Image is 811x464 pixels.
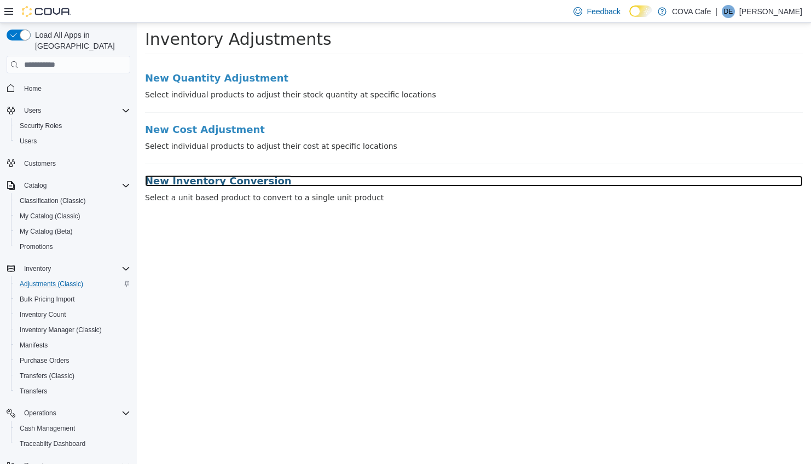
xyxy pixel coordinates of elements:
span: Security Roles [15,119,130,132]
button: Catalog [2,178,135,193]
span: Bulk Pricing Import [20,295,75,304]
button: My Catalog (Beta) [11,224,135,239]
span: Bulk Pricing Import [15,293,130,306]
p: Select a unit based product to convert to a single unit product [8,169,666,181]
a: Inventory Manager (Classic) [15,323,106,337]
a: My Catalog (Beta) [15,225,77,238]
button: Operations [20,407,61,420]
a: Feedback [569,1,624,22]
span: Cash Management [15,422,130,435]
a: Traceabilty Dashboard [15,437,90,450]
a: Adjustments (Classic) [15,277,88,291]
p: [PERSON_NAME] [739,5,802,18]
span: Inventory Count [15,308,130,321]
span: Promotions [15,240,130,253]
a: Classification (Classic) [15,194,90,207]
a: Users [15,135,41,148]
span: My Catalog (Classic) [20,212,80,221]
span: Inventory Adjustments [8,7,195,26]
div: Dave Emmett [722,5,735,18]
span: Inventory Count [20,310,66,319]
button: Purchase Orders [11,353,135,368]
p: | [715,5,717,18]
span: Manifests [20,341,48,350]
span: Home [20,81,130,95]
a: My Catalog (Classic) [15,210,85,223]
span: Classification (Classic) [15,194,130,207]
span: Classification (Classic) [20,196,86,205]
span: Purchase Orders [20,356,69,365]
span: Customers [20,156,130,170]
span: Transfers [20,387,47,396]
span: Catalog [24,181,47,190]
a: Promotions [15,240,57,253]
button: Customers [2,155,135,171]
span: Transfers [15,385,130,398]
button: Users [2,103,135,118]
span: Security Roles [20,121,62,130]
button: Operations [2,405,135,421]
a: Inventory Count [15,308,71,321]
span: Users [20,137,37,146]
button: Security Roles [11,118,135,134]
span: Traceabilty Dashboard [20,439,85,448]
span: Users [20,104,130,117]
button: Bulk Pricing Import [11,292,135,307]
img: Cova [22,6,71,17]
span: Manifests [15,339,130,352]
button: Manifests [11,338,135,353]
span: Inventory [24,264,51,273]
span: Transfers (Classic) [20,372,74,380]
a: Home [20,82,46,95]
span: Inventory Manager (Classic) [15,323,130,337]
a: New Cost Adjustment [8,101,666,112]
span: Operations [20,407,130,420]
span: My Catalog (Beta) [20,227,73,236]
span: Users [24,106,41,115]
button: Promotions [11,239,135,254]
span: Transfers (Classic) [15,369,130,382]
a: Purchase Orders [15,354,74,367]
a: Bulk Pricing Import [15,293,79,306]
a: Security Roles [15,119,66,132]
a: New Quantity Adjustment [8,50,666,61]
p: Select individual products to adjust their cost at specific locations [8,118,666,129]
input: Dark Mode [629,5,652,17]
p: COVA Cafe [672,5,711,18]
span: Operations [24,409,56,417]
span: My Catalog (Classic) [15,210,130,223]
a: Cash Management [15,422,79,435]
button: Users [11,134,135,149]
span: Customers [24,159,56,168]
a: Manifests [15,339,52,352]
span: Adjustments (Classic) [15,277,130,291]
a: Transfers (Classic) [15,369,79,382]
button: My Catalog (Classic) [11,208,135,224]
button: Inventory Manager (Classic) [11,322,135,338]
button: Inventory [20,262,55,275]
button: Classification (Classic) [11,193,135,208]
button: Users [20,104,45,117]
span: Traceabilty Dashboard [15,437,130,450]
a: Customers [20,157,60,170]
span: Inventory [20,262,130,275]
button: Adjustments (Classic) [11,276,135,292]
span: Feedback [587,6,620,17]
span: Dark Mode [629,17,630,18]
a: New Inventory Conversion [8,153,666,164]
span: Cash Management [20,424,75,433]
button: Inventory [2,261,135,276]
span: Catalog [20,179,130,192]
p: Select individual products to adjust their stock quantity at specific locations [8,66,666,78]
button: Home [2,80,135,96]
button: Inventory Count [11,307,135,322]
span: Purchase Orders [15,354,130,367]
span: My Catalog (Beta) [15,225,130,238]
span: Load All Apps in [GEOGRAPHIC_DATA] [31,30,130,51]
span: Adjustments (Classic) [20,280,83,288]
a: Transfers [15,385,51,398]
button: Transfers [11,384,135,399]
